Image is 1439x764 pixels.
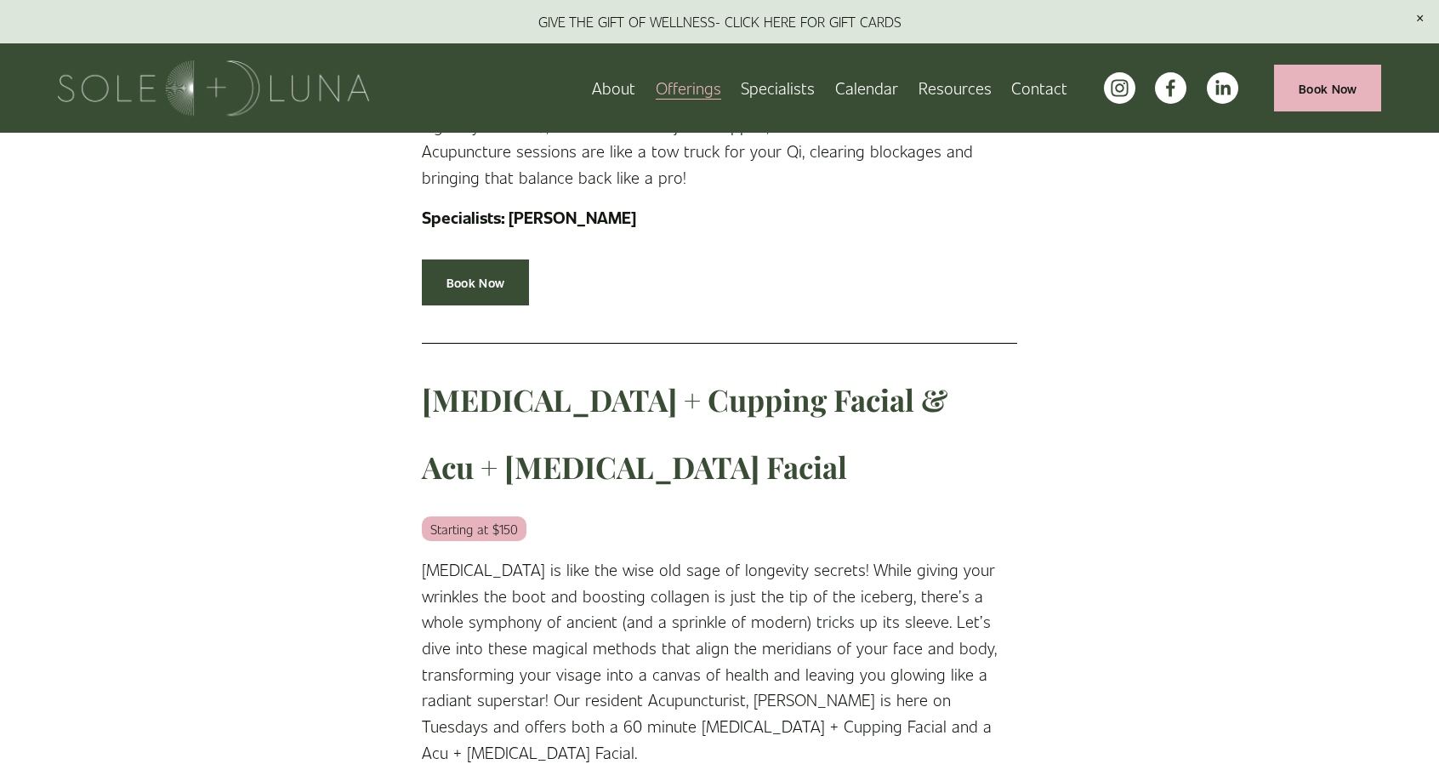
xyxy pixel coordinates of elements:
[422,259,529,306] a: Book Now
[835,73,898,103] a: Calendar
[422,206,636,228] strong: Specialists: [PERSON_NAME]
[741,73,815,103] a: Specialists
[919,75,992,101] span: Resources
[422,516,526,541] em: Starting at $150
[422,380,1017,420] h3: [MEDICAL_DATA] + Cupping Facial &
[592,73,635,103] a: About
[1155,72,1186,104] a: facebook-unauth
[656,75,721,101] span: Offerings
[1104,72,1135,104] a: instagram-unauth
[1011,73,1067,103] a: Contact
[1274,65,1381,111] a: Book Now
[919,73,992,103] a: folder dropdown
[656,73,721,103] a: folder dropdown
[58,60,370,116] img: Sole + Luna
[1207,72,1238,104] a: LinkedIn
[422,448,1017,487] h3: Acu + [MEDICAL_DATA] Facial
